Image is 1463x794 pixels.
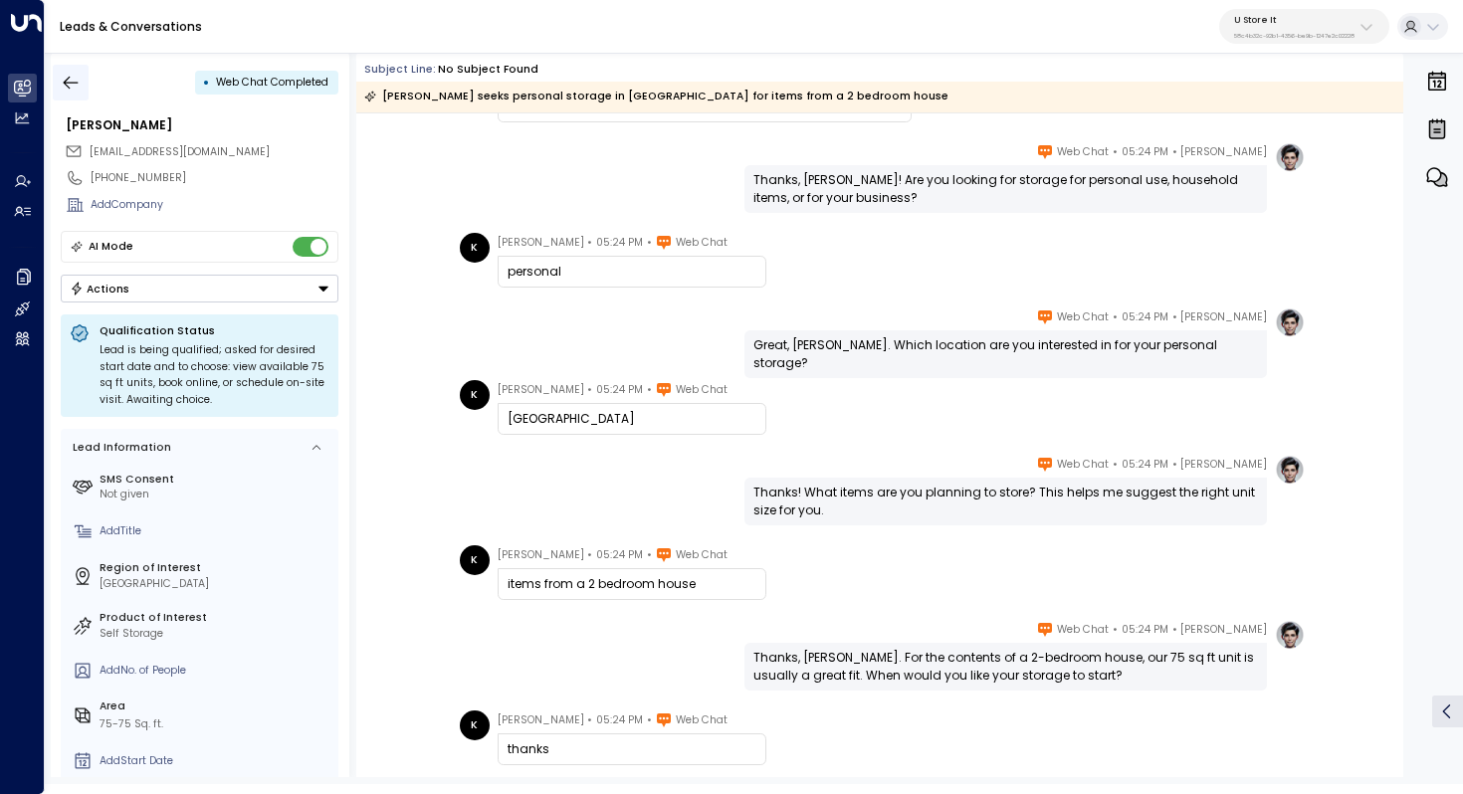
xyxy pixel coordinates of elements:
[100,560,332,576] label: Region of Interest
[1057,620,1109,640] span: Web Chat
[647,545,652,565] span: •
[1172,142,1177,162] span: •
[753,336,1258,372] div: Great, [PERSON_NAME]. Which location are you interested in for your personal storage?
[1234,32,1355,40] p: 58c4b32c-92b1-4356-be9b-1247e2c02228
[1219,9,1389,44] button: U Store It58c4b32c-92b1-4356-be9b-1247e2c02228
[100,342,329,408] div: Lead is being qualified; asked for desired start date and to choose: view available 75 sq ft unit...
[596,233,643,253] span: 05:24 PM
[596,710,643,730] span: 05:24 PM
[364,62,436,77] span: Subject Line:
[498,710,584,730] span: [PERSON_NAME]
[508,410,756,428] div: [GEOGRAPHIC_DATA]
[508,575,756,593] div: items from a 2 bedroom house
[1172,307,1177,327] span: •
[753,484,1258,519] div: Thanks! What items are you planning to store? This helps me suggest the right unit size for you.
[676,233,728,253] span: Web Chat
[1122,307,1168,327] span: 05:24 PM
[1122,620,1168,640] span: 05:24 PM
[1180,142,1267,162] span: [PERSON_NAME]
[100,523,332,539] div: AddTitle
[70,282,130,296] div: Actions
[596,380,643,400] span: 05:24 PM
[100,610,332,626] label: Product of Interest
[66,116,338,134] div: [PERSON_NAME]
[460,233,490,263] div: K
[100,472,332,488] label: SMS Consent
[100,487,332,502] div: Not given
[753,649,1258,685] div: Thanks, [PERSON_NAME]. For the contents of a 2-bedroom house, our 75 sq ft unit is usually a grea...
[91,170,338,186] div: [PHONE_NUMBER]
[60,18,202,35] a: Leads & Conversations
[647,380,652,400] span: •
[1113,142,1118,162] span: •
[1180,455,1267,475] span: [PERSON_NAME]
[100,753,332,769] div: AddStart Date
[91,197,338,213] div: AddCompany
[498,233,584,253] span: [PERSON_NAME]
[647,233,652,253] span: •
[587,233,592,253] span: •
[587,380,592,400] span: •
[100,323,329,338] p: Qualification Status
[100,698,332,714] label: Area
[203,69,210,96] div: •
[1113,307,1118,327] span: •
[100,626,332,642] div: Self Storage
[1234,14,1355,26] p: U Store It
[216,75,328,90] span: Web Chat Completed
[676,380,728,400] span: Web Chat
[90,144,270,159] span: [EMAIL_ADDRESS][DOMAIN_NAME]
[1057,307,1109,327] span: Web Chat
[364,87,948,106] div: [PERSON_NAME] seeks personal storage in [GEOGRAPHIC_DATA] for items from a 2 bedroom house
[61,275,338,302] div: Button group with a nested menu
[508,740,756,758] div: thanks
[508,263,756,281] div: personal
[1172,620,1177,640] span: •
[460,710,490,740] div: K
[1122,455,1168,475] span: 05:24 PM
[676,545,728,565] span: Web Chat
[1275,620,1305,650] img: profile-logo.png
[100,576,332,592] div: [GEOGRAPHIC_DATA]
[587,710,592,730] span: •
[1275,455,1305,485] img: profile-logo.png
[676,710,728,730] span: Web Chat
[1057,142,1109,162] span: Web Chat
[1275,307,1305,337] img: profile-logo.png
[596,545,643,565] span: 05:24 PM
[89,237,133,257] div: AI Mode
[460,380,490,410] div: K
[460,545,490,575] div: K
[438,62,538,78] div: No subject found
[100,663,332,679] div: AddNo. of People
[1180,307,1267,327] span: [PERSON_NAME]
[1113,455,1118,475] span: •
[100,716,163,732] div: 75-75 Sq. ft.
[1172,455,1177,475] span: •
[90,144,270,160] span: hello@getuniti.com
[1275,142,1305,172] img: profile-logo.png
[647,710,652,730] span: •
[498,380,584,400] span: [PERSON_NAME]
[587,545,592,565] span: •
[498,545,584,565] span: [PERSON_NAME]
[61,275,338,302] button: Actions
[1180,620,1267,640] span: [PERSON_NAME]
[68,440,171,456] div: Lead Information
[1122,142,1168,162] span: 05:24 PM
[753,171,1258,207] div: Thanks, [PERSON_NAME]! Are you looking for storage for personal use, household items, or for your...
[1113,620,1118,640] span: •
[1057,455,1109,475] span: Web Chat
